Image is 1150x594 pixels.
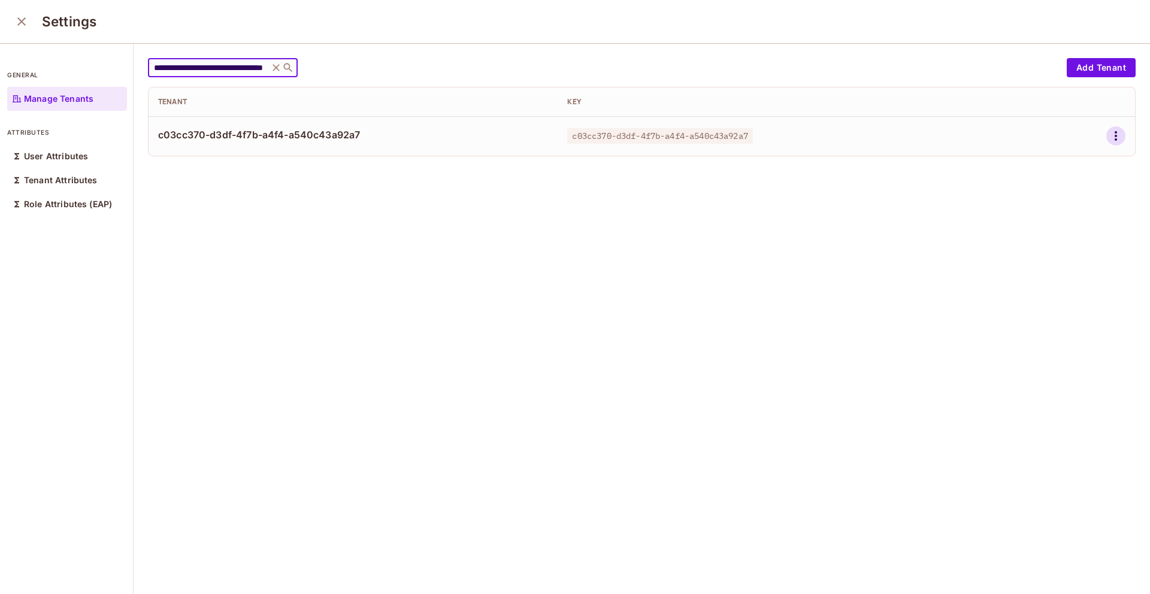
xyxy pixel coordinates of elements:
p: Tenant Attributes [24,175,98,185]
h3: Settings [42,13,96,30]
button: close [10,10,34,34]
span: c03cc370-d3df-4f7b-a4f4-a540c43a92a7 [567,128,752,144]
div: Key [567,97,952,107]
p: general [7,70,127,80]
p: Manage Tenants [24,94,93,104]
p: Role Attributes (EAP) [24,199,112,209]
span: c03cc370-d3df-4f7b-a4f4-a540c43a92a7 [158,128,548,141]
p: attributes [7,128,127,137]
p: User Attributes [24,151,88,161]
div: Tenant [158,97,548,107]
button: Add Tenant [1067,58,1136,77]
